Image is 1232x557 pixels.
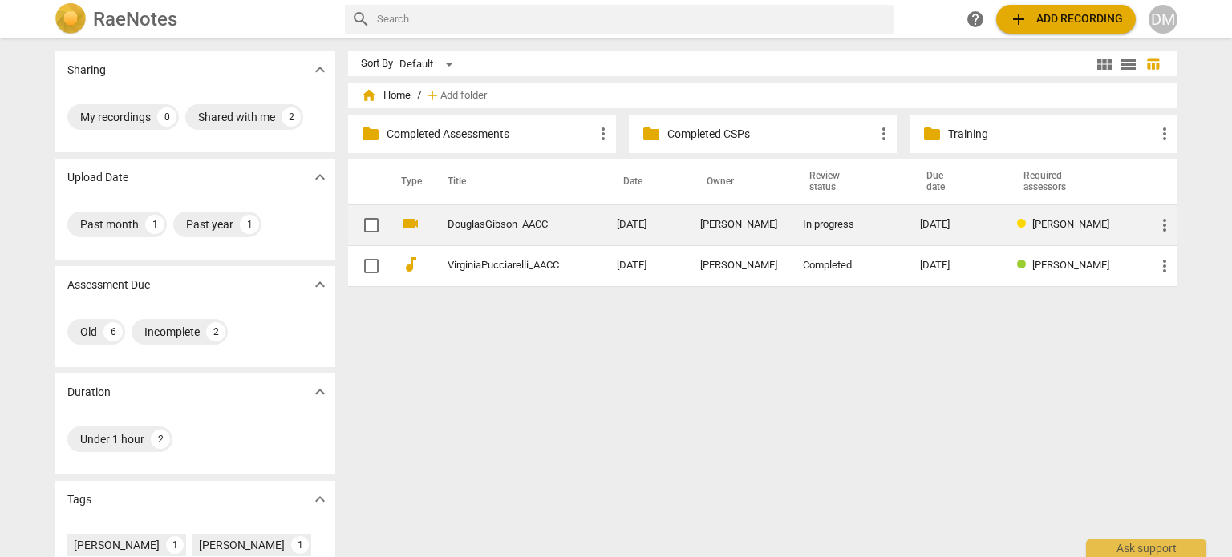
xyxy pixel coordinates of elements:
[920,260,991,272] div: [DATE]
[74,537,160,553] div: [PERSON_NAME]
[1145,56,1161,71] span: table_chart
[996,5,1136,34] button: Upload
[198,109,275,125] div: Shared with me
[308,272,332,297] button: Show more
[55,3,87,35] img: Logo
[377,6,887,32] input: Search
[803,219,894,231] div: In progress
[700,219,777,231] div: [PERSON_NAME]
[151,430,170,449] div: 2
[308,380,332,404] button: Show more
[448,219,559,231] a: DouglasGibson_AACC
[401,214,420,233] span: videocam
[907,159,1004,204] th: Due date
[310,275,330,294] span: expand_more
[80,109,151,125] div: My recordings
[144,324,200,340] div: Incomplete
[93,8,177,30] h2: RaeNotes
[240,215,259,234] div: 1
[803,260,894,272] div: Completed
[642,124,661,143] span: folder
[308,487,332,511] button: Show more
[308,58,332,82] button: Show more
[700,260,777,272] div: [PERSON_NAME]
[80,431,144,447] div: Under 1 hour
[1155,256,1174,276] span: more_vert
[1116,52,1141,76] button: List view
[157,107,176,127] div: 0
[961,5,990,34] a: Help
[1141,52,1165,76] button: Table view
[401,255,420,274] span: audiotrack
[604,245,687,286] td: [DATE]
[291,536,309,554] div: 1
[448,260,559,272] a: VirginiaPucciarelli_AACC
[199,537,285,553] div: [PERSON_NAME]
[604,159,687,204] th: Date
[67,276,150,293] p: Assessment Due
[55,3,332,35] a: LogoRaeNotes
[310,490,330,509] span: expand_more
[399,51,459,77] div: Default
[1119,54,1138,74] span: view_list
[1086,539,1206,557] div: Ask support
[310,60,330,79] span: expand_more
[948,126,1155,143] p: Training
[67,169,128,186] p: Upload Date
[1092,52,1116,76] button: Tile view
[667,126,874,143] p: Completed CSPs
[922,124,942,143] span: folder
[1017,218,1032,230] span: Review status: in progress
[67,491,91,508] p: Tags
[1155,216,1174,235] span: more_vert
[1009,10,1028,29] span: add
[790,159,907,204] th: Review status
[361,87,411,103] span: Home
[1017,259,1032,271] span: Review status: completed
[310,168,330,187] span: expand_more
[361,87,377,103] span: home
[1032,259,1109,271] span: [PERSON_NAME]
[361,58,393,70] div: Sort By
[308,165,332,189] button: Show more
[1149,5,1177,34] button: DM
[417,90,421,102] span: /
[1095,54,1114,74] span: view_module
[428,159,604,204] th: Title
[103,322,123,341] div: 6
[604,204,687,245] td: [DATE]
[966,10,985,29] span: help
[80,216,139,232] div: Past month
[1004,159,1142,204] th: Required assessors
[166,536,184,554] div: 1
[361,124,380,143] span: folder
[594,124,613,143] span: more_vert
[282,107,301,127] div: 2
[206,322,225,341] div: 2
[80,324,97,340] div: Old
[687,159,790,204] th: Owner
[1155,124,1174,143] span: more_vert
[440,90,487,102] span: Add folder
[310,382,330,402] span: expand_more
[424,87,440,103] span: add
[874,124,894,143] span: more_vert
[387,126,594,143] p: Completed Assessments
[145,215,164,234] div: 1
[388,159,428,204] th: Type
[351,10,371,29] span: search
[67,62,106,79] p: Sharing
[920,219,991,231] div: [DATE]
[1032,218,1109,230] span: [PERSON_NAME]
[67,384,111,401] p: Duration
[186,216,233,232] div: Past year
[1009,10,1123,29] span: Add recording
